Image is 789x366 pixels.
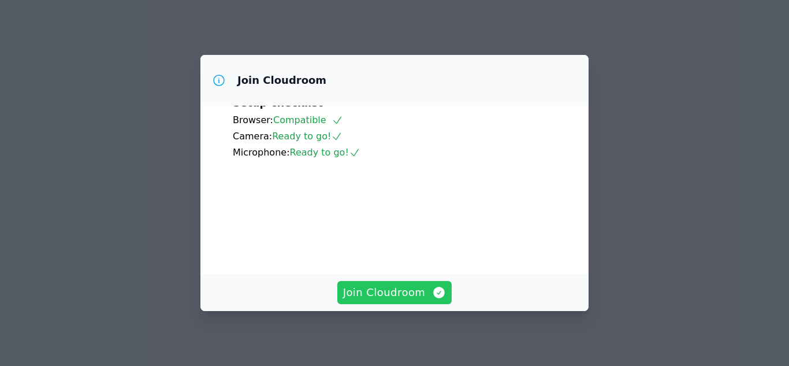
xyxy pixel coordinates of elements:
[272,131,343,142] span: Ready to go!
[273,114,343,125] span: Compatible
[237,73,326,87] h3: Join Cloudroom
[233,114,273,125] span: Browser:
[233,131,272,142] span: Camera:
[337,281,452,304] button: Join Cloudroom
[290,147,360,158] span: Ready to go!
[343,284,446,301] span: Join Cloudroom
[233,147,290,158] span: Microphone:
